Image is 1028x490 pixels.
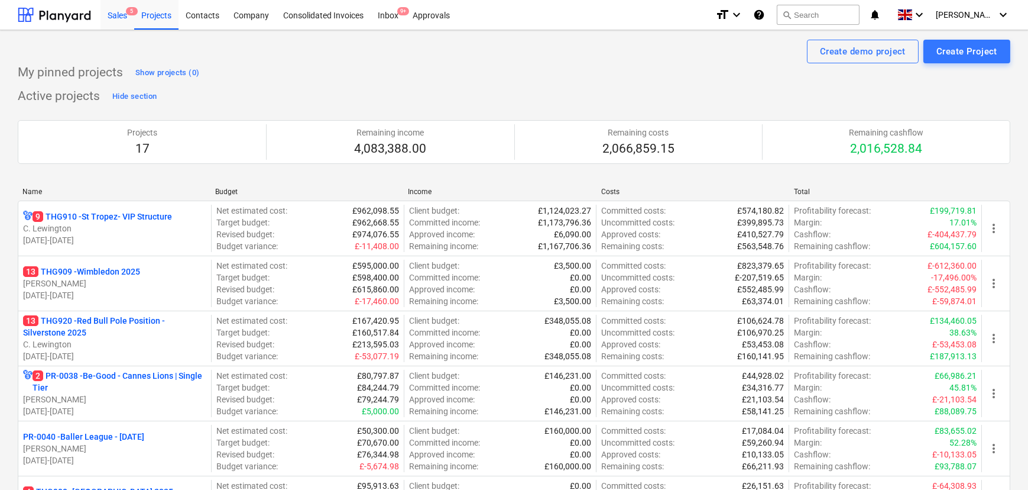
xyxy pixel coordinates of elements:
p: £1,124,023.27 [538,205,591,217]
p: THG910 - St Tropez- VIP Structure [33,211,172,223]
p: Committed income : [409,272,480,283]
p: £-11,408.00 [355,240,399,252]
p: £0.00 [570,339,591,350]
p: 45.81% [949,382,977,394]
p: THG909 - Wimbledon 2025 [23,266,140,278]
p: £83,655.02 [935,425,977,437]
p: Remaining income : [409,240,478,252]
p: £160,517.84 [352,327,399,339]
p: Uncommitted costs : [601,272,674,283]
p: Remaining income : [409,295,478,307]
p: Active projects [18,88,100,105]
p: C. Lewington [23,223,206,234]
div: Costs [601,188,784,196]
p: £-404,437.79 [928,228,977,240]
p: £-552,485.99 [928,283,977,295]
p: [DATE] - [DATE] [23,234,206,246]
p: £0.00 [570,382,591,394]
p: £53,453.08 [742,339,784,350]
p: £187,913.13 [930,350,977,362]
div: Budget [215,188,398,196]
p: Remaining costs : [601,295,664,307]
p: £5,000.00 [362,405,399,417]
p: [DATE] - [DATE] [23,289,206,301]
p: Approved income : [409,283,475,295]
p: £-5,674.98 [359,460,399,472]
p: £348,055.08 [544,315,591,327]
p: Committed income : [409,217,480,228]
p: THG920 - Red Bull Pole Position - Silverstone 2025 [23,315,206,339]
p: [PERSON_NAME] [23,443,206,454]
p: £160,000.00 [544,460,591,472]
div: 13THG920 -Red Bull Pole Position - Silverstone 2025C. Lewington[DATE]-[DATE] [23,315,206,362]
p: £167,420.95 [352,315,399,327]
span: [PERSON_NAME] [936,10,995,20]
p: Approved income : [409,228,475,240]
i: keyboard_arrow_down [729,8,744,22]
p: Remaining cashflow [849,127,923,138]
p: Cashflow : [794,339,831,350]
button: Create Project [923,40,1010,63]
div: 13THG909 -Wimbledon 2025[PERSON_NAME][DATE]-[DATE] [23,266,206,301]
p: Remaining cashflow : [794,460,870,472]
p: £0.00 [570,437,591,449]
p: £595,000.00 [352,260,399,272]
p: Margin : [794,327,822,339]
p: Profitability forecast : [794,315,871,327]
p: Profitability forecast : [794,425,871,437]
p: £88,089.75 [935,405,977,417]
p: Committed costs : [601,315,666,327]
p: Approved costs : [601,339,660,350]
p: Target budget : [216,272,270,283]
span: more_vert [987,331,1001,346]
p: Client budget : [409,315,459,327]
p: Margin : [794,382,822,394]
p: Target budget : [216,217,270,228]
p: Remaining costs : [601,405,664,417]
span: search [782,10,792,20]
p: £44,928.02 [742,370,784,382]
span: 9+ [397,7,409,15]
p: 52.28% [949,437,977,449]
button: Search [777,5,860,25]
p: £66,211.93 [742,460,784,472]
p: Profitability forecast : [794,260,871,272]
p: Remaining income : [409,350,478,362]
p: £79,244.79 [357,394,399,405]
p: £-53,077.19 [355,350,399,362]
p: Approved income : [409,449,475,460]
p: £70,670.00 [357,437,399,449]
p: £823,379.65 [737,260,784,272]
button: Hide section [109,87,160,106]
p: Margin : [794,272,822,283]
p: £552,485.99 [737,283,784,295]
p: Client budget : [409,425,459,437]
p: Committed income : [409,437,480,449]
p: [PERSON_NAME] [23,394,206,405]
button: Create demo project [807,40,919,63]
p: PR-0040 - Baller League - [DATE] [23,431,144,443]
p: £160,000.00 [544,425,591,437]
span: 2 [33,370,43,381]
p: £21,103.54 [742,394,784,405]
div: Name [22,188,206,196]
p: £106,970.25 [737,327,784,339]
i: keyboard_arrow_down [996,8,1010,22]
p: 38.63% [949,327,977,339]
p: £58,141.25 [742,405,784,417]
p: Remaining income : [409,405,478,417]
p: Remaining cashflow : [794,350,870,362]
p: Cashflow : [794,228,831,240]
span: more_vert [987,276,1001,291]
p: -17,496.00% [931,272,977,283]
iframe: Chat Widget [969,433,1028,490]
div: PR-0040 -Baller League - [DATE][PERSON_NAME][DATE]-[DATE] [23,431,206,466]
p: Remaining costs : [601,240,664,252]
p: Committed costs : [601,260,666,272]
p: £134,460.05 [930,315,977,327]
p: £399,895.73 [737,217,784,228]
p: £199,719.81 [930,205,977,217]
p: Remaining costs : [601,350,664,362]
p: Budget variance : [216,295,278,307]
p: Remaining income : [409,460,478,472]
